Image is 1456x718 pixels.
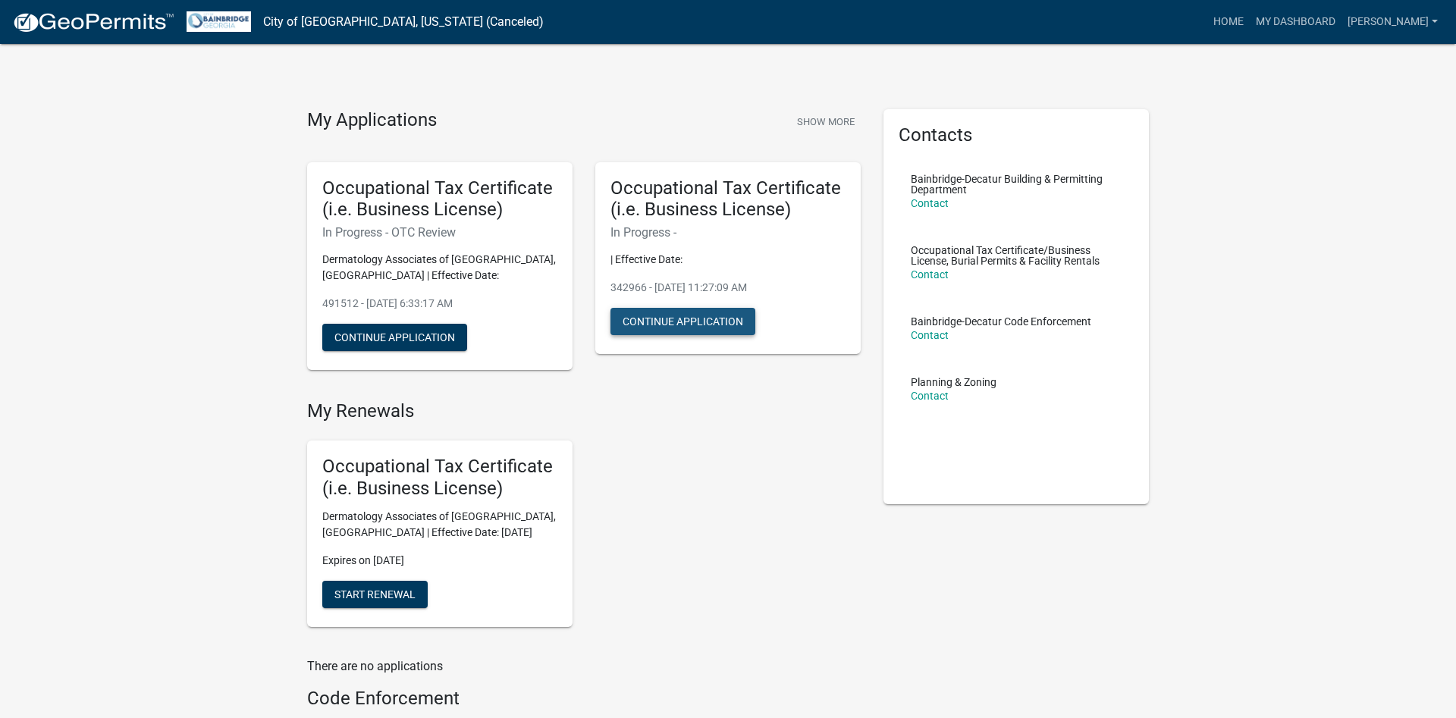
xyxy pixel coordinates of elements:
p: Occupational Tax Certificate/Business License, Burial Permits & Facility Rentals [911,245,1122,266]
wm-registration-list-section: My Renewals [307,400,861,638]
a: Contact [911,268,949,281]
h5: Occupational Tax Certificate (i.e. Business License) [610,177,846,221]
button: Continue Application [322,324,467,351]
a: [PERSON_NAME] [1341,8,1444,36]
p: Planning & Zoning [911,377,996,387]
a: Contact [911,197,949,209]
h4: My Renewals [307,400,861,422]
img: City of Bainbridge, Georgia (Canceled) [187,11,251,32]
h5: Occupational Tax Certificate (i.e. Business License) [322,177,557,221]
p: Expires on [DATE] [322,553,557,569]
button: Continue Application [610,308,755,335]
a: City of [GEOGRAPHIC_DATA], [US_STATE] (Canceled) [263,9,544,35]
span: Start Renewal [334,588,416,600]
h6: In Progress - [610,225,846,240]
p: Dermatology Associates of [GEOGRAPHIC_DATA], [GEOGRAPHIC_DATA] | Effective Date: [322,252,557,284]
p: There are no applications [307,657,861,676]
h4: Code Enforcement [307,688,861,710]
button: Show More [791,109,861,134]
h5: Contacts [899,124,1134,146]
a: Home [1207,8,1250,36]
a: Contact [911,390,949,402]
h5: Occupational Tax Certificate (i.e. Business License) [322,456,557,500]
h6: In Progress - OTC Review [322,225,557,240]
p: Bainbridge-Decatur Building & Permitting Department [911,174,1122,195]
a: Contact [911,329,949,341]
a: My Dashboard [1250,8,1341,36]
h4: My Applications [307,109,437,132]
p: 342966 - [DATE] 11:27:09 AM [610,280,846,296]
p: Bainbridge-Decatur Code Enforcement [911,316,1091,327]
p: Dermatology Associates of [GEOGRAPHIC_DATA], [GEOGRAPHIC_DATA] | Effective Date: [DATE] [322,509,557,541]
p: | Effective Date: [610,252,846,268]
button: Start Renewal [322,581,428,608]
p: 491512 - [DATE] 6:33:17 AM [322,296,557,312]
